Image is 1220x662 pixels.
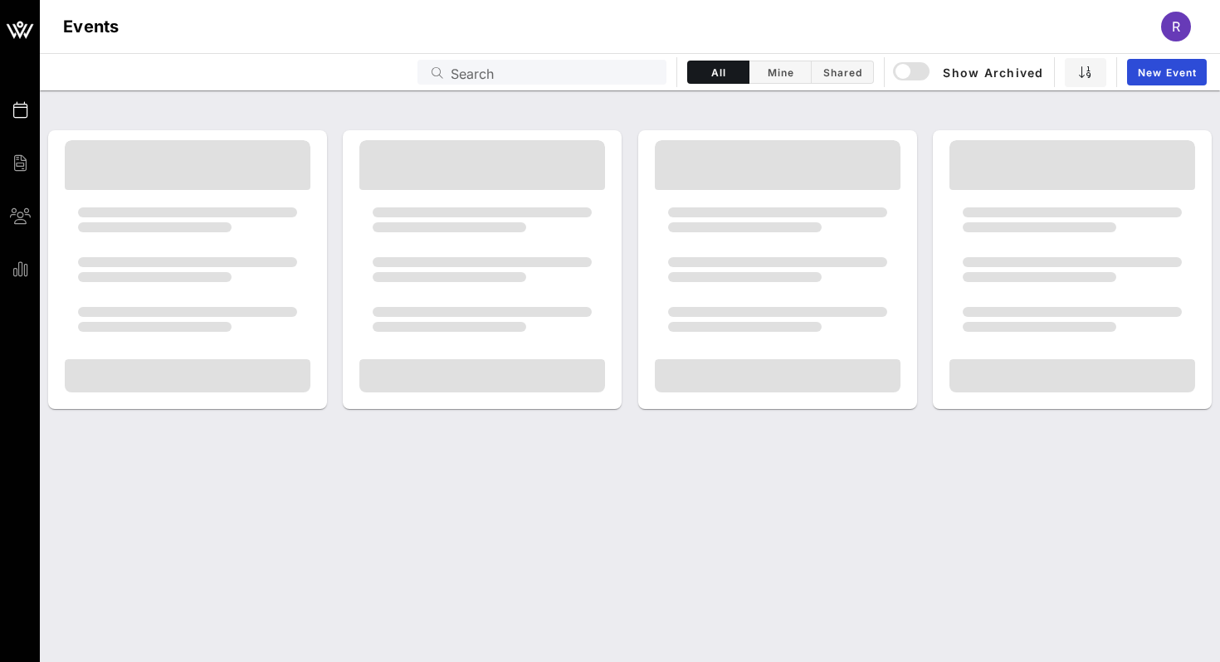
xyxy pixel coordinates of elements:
[895,62,1043,82] span: Show Archived
[687,61,749,84] button: All
[1172,18,1180,35] span: R
[698,66,739,79] span: All
[1161,12,1191,41] div: R
[822,66,863,79] span: Shared
[812,61,874,84] button: Shared
[749,61,812,84] button: Mine
[1127,59,1207,85] a: New Event
[1137,66,1197,79] span: New Event
[759,66,801,79] span: Mine
[63,13,120,40] h1: Events
[895,57,1044,87] button: Show Archived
